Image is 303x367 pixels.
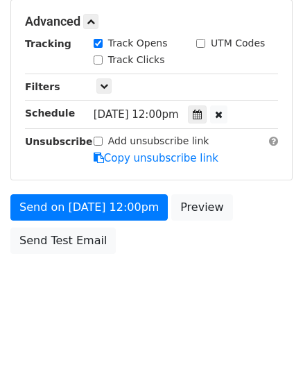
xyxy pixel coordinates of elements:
h5: Advanced [25,14,278,29]
a: Preview [171,194,232,221]
label: Track Opens [108,36,168,51]
strong: Schedule [25,108,75,119]
a: Send on [DATE] 12:00pm [10,194,168,221]
label: UTM Codes [211,36,265,51]
a: Copy unsubscribe link [94,152,218,164]
iframe: Chat Widget [234,300,303,367]
strong: Tracking [25,38,71,49]
label: Add unsubscribe link [108,134,209,148]
a: Send Test Email [10,228,116,254]
label: Track Clicks [108,53,165,67]
strong: Filters [25,81,60,92]
span: [DATE] 12:00pm [94,108,179,121]
strong: Unsubscribe [25,136,93,147]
